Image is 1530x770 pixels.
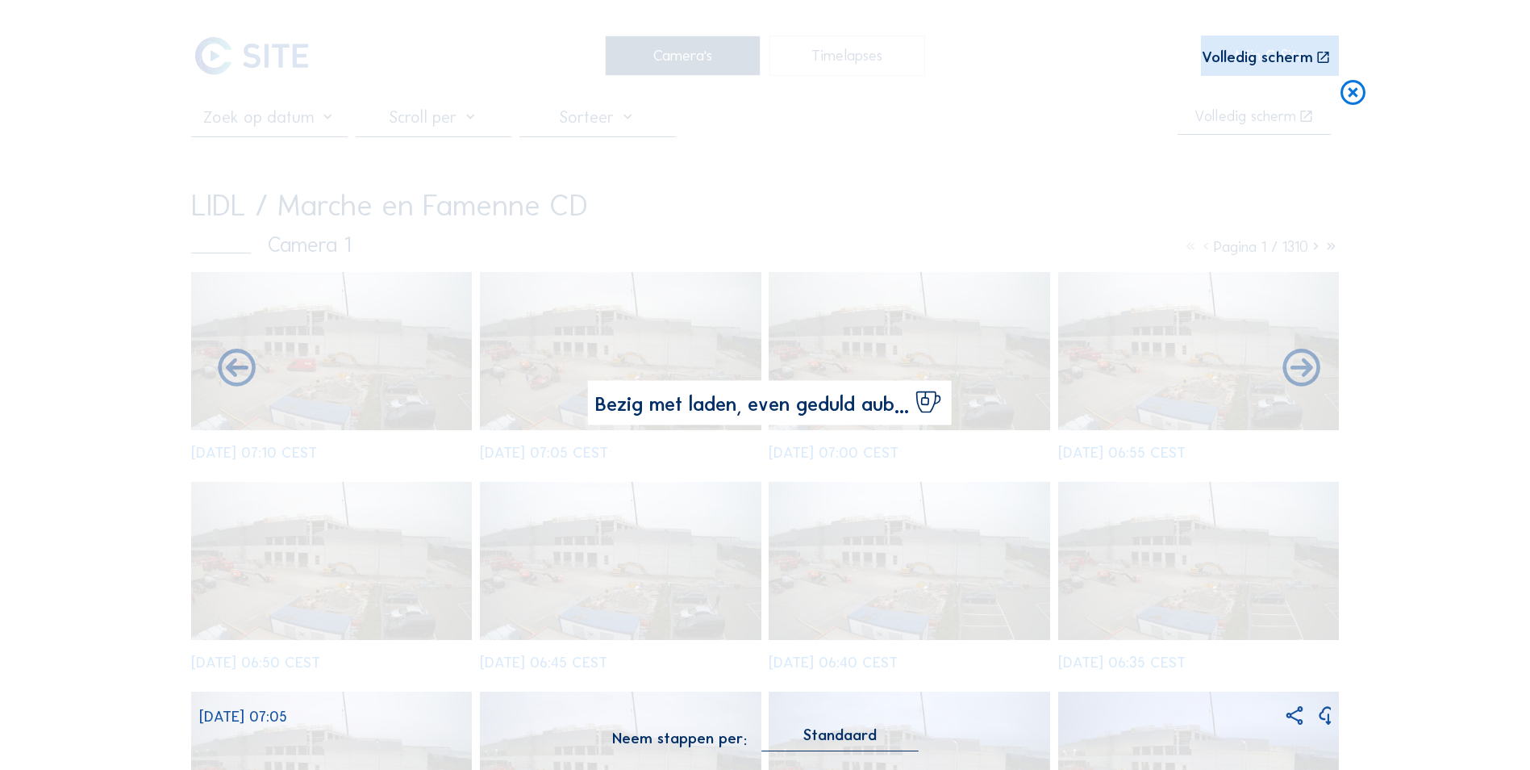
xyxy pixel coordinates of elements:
[595,394,909,413] span: Bezig met laden, even geduld aub...
[612,731,747,747] div: Neem stappen per:
[1279,347,1324,392] i: Back
[803,728,877,743] div: Standaard
[199,707,287,726] span: [DATE] 07:05
[1202,50,1313,66] div: Volledig scherm
[215,347,260,392] i: Forward
[762,728,918,751] div: Standaard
